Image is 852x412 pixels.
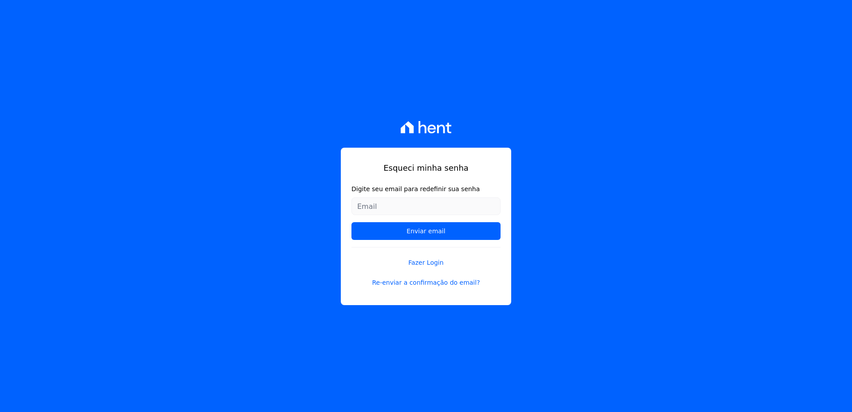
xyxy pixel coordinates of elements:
a: Fazer Login [351,247,501,267]
h1: Esqueci minha senha [351,162,501,174]
input: Email [351,197,501,215]
a: Re-enviar a confirmação do email? [351,278,501,287]
input: Enviar email [351,222,501,240]
label: Digite seu email para redefinir sua senha [351,184,501,194]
